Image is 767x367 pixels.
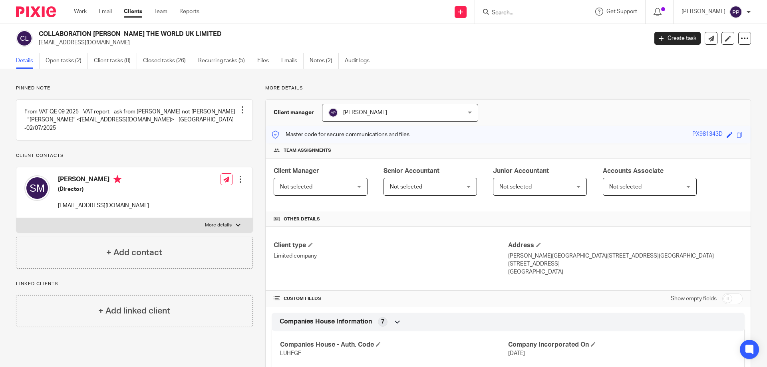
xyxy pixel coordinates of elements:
span: Not selected [280,184,312,190]
p: [STREET_ADDRESS] [508,260,743,268]
h4: Companies House - Auth. Code [280,341,508,349]
span: [DATE] [508,351,525,356]
h2: COLLABORATION [PERSON_NAME] THE WORLD UK LIMITED [39,30,522,38]
a: Recurring tasks (5) [198,53,251,69]
span: 7 [381,318,384,326]
span: Client Manager [274,168,319,174]
p: [GEOGRAPHIC_DATA] [508,268,743,276]
p: Client contacts [16,153,253,159]
a: Open tasks (2) [46,53,88,69]
p: [EMAIL_ADDRESS][DOMAIN_NAME] [39,39,642,47]
p: [EMAIL_ADDRESS][DOMAIN_NAME] [58,202,149,210]
h4: CUSTOM FIELDS [274,296,508,302]
a: Details [16,53,40,69]
i: Primary [113,175,121,183]
h5: (Director) [58,185,149,193]
input: Search [491,10,563,17]
span: LUHFGF [280,351,301,356]
p: [PERSON_NAME] [682,8,725,16]
a: Team [154,8,167,16]
a: Files [257,53,275,69]
label: Show empty fields [671,295,717,303]
h4: + Add linked client [98,305,170,317]
span: Companies House Information [280,317,372,326]
span: Not selected [609,184,642,190]
span: Other details [284,216,320,222]
span: Senior Accountant [383,168,439,174]
p: Linked clients [16,281,253,287]
a: Emails [281,53,304,69]
a: Closed tasks (26) [143,53,192,69]
p: Limited company [274,252,508,260]
a: Clients [124,8,142,16]
p: Pinned note [16,85,253,91]
img: svg%3E [16,30,33,47]
img: Pixie [16,6,56,17]
a: Email [99,8,112,16]
a: Create task [654,32,701,45]
span: Not selected [390,184,422,190]
h4: Address [508,241,743,250]
p: More details [265,85,751,91]
h3: Client manager [274,109,314,117]
span: Get Support [606,9,637,14]
p: Master code for secure communications and files [272,131,409,139]
p: More details [205,222,232,228]
h4: Client type [274,241,508,250]
span: Not selected [499,184,532,190]
img: svg%3E [328,108,338,117]
a: Client tasks (0) [94,53,137,69]
h4: + Add contact [106,246,162,259]
span: Accounts Associate [603,168,664,174]
h4: Company Incorporated On [508,341,736,349]
img: svg%3E [729,6,742,18]
span: [PERSON_NAME] [343,110,387,115]
a: Audit logs [345,53,376,69]
p: [PERSON_NAME][GEOGRAPHIC_DATA][STREET_ADDRESS][GEOGRAPHIC_DATA] [508,252,743,260]
a: Work [74,8,87,16]
span: Junior Accountant [493,168,549,174]
img: svg%3E [24,175,50,201]
a: Notes (2) [310,53,339,69]
a: Reports [179,8,199,16]
h4: [PERSON_NAME] [58,175,149,185]
span: Team assignments [284,147,331,154]
div: PX981343D [692,130,723,139]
